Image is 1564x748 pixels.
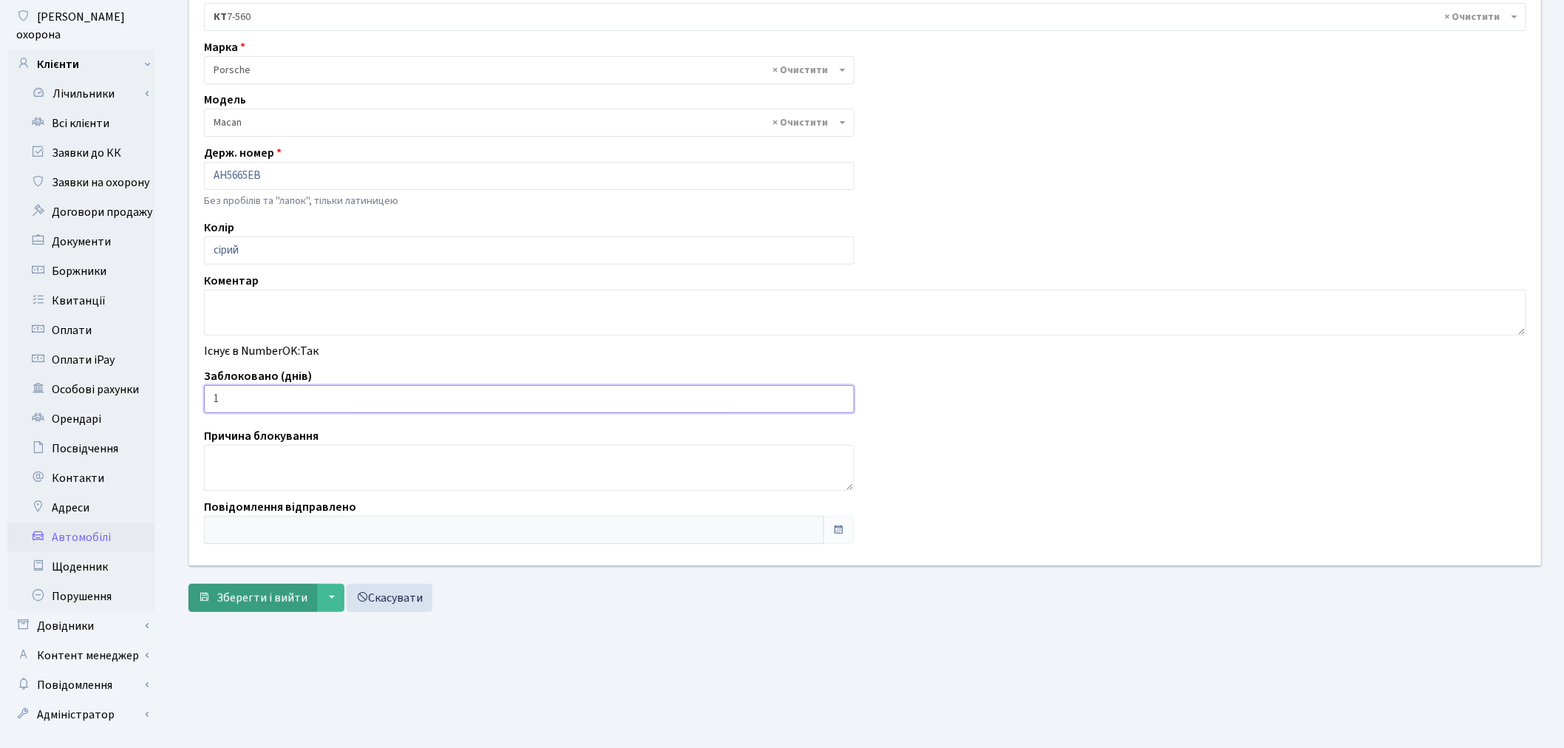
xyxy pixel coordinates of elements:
label: Причина блокування [204,427,319,445]
a: Особові рахунки [7,375,155,404]
a: Боржники [7,256,155,286]
a: [PERSON_NAME] охорона [7,2,155,50]
label: Держ. номер [204,144,282,162]
label: Повідомлення відправлено [204,498,356,516]
a: Скасувати [347,584,432,612]
span: <b>КТ</b>&nbsp;&nbsp;&nbsp;&nbsp;7-560 [214,10,1508,24]
a: Квитанції [7,286,155,316]
label: Заблоковано (днів) [204,367,312,385]
a: Всі клієнти [7,109,155,138]
span: Видалити всі елементи [1445,10,1500,24]
label: Колір [204,219,234,237]
span: <b>КТ</b>&nbsp;&nbsp;&nbsp;&nbsp;7-560 [204,3,1526,31]
span: Porsche [214,63,836,78]
a: Порушення [7,582,155,611]
a: Орендарі [7,404,155,434]
a: Лічильники [17,79,155,109]
a: Оплати iPay [7,345,155,375]
a: Контакти [7,463,155,493]
a: Посвідчення [7,434,155,463]
a: Адреси [7,493,155,523]
span: Видалити всі елементи [773,63,829,78]
label: Коментар [204,272,259,290]
a: Оплати [7,316,155,345]
button: Зберегти і вийти [188,584,317,612]
a: Заявки на охорону [7,168,155,197]
a: Щоденник [7,552,155,582]
b: КТ [214,10,227,24]
span: Macan [214,115,836,130]
span: Зберегти і вийти [217,590,307,606]
a: Автомобілі [7,523,155,552]
a: Контент менеджер [7,641,155,670]
span: Видалити всі елементи [773,115,829,130]
a: Договори продажу [7,197,155,227]
a: Заявки до КК [7,138,155,168]
span: Так [300,343,319,359]
a: Повідомлення [7,670,155,700]
a: Довідники [7,611,155,641]
a: Адміністратор [7,700,155,730]
div: Існує в NumberOK: [193,342,1537,360]
label: Модель [204,91,246,109]
span: Porsche [204,56,854,84]
label: Марка [204,38,245,56]
p: Без пробілів та "лапок", тільки латиницею [204,193,854,209]
a: Документи [7,227,155,256]
a: Клієнти [7,50,155,79]
span: Macan [204,109,854,137]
